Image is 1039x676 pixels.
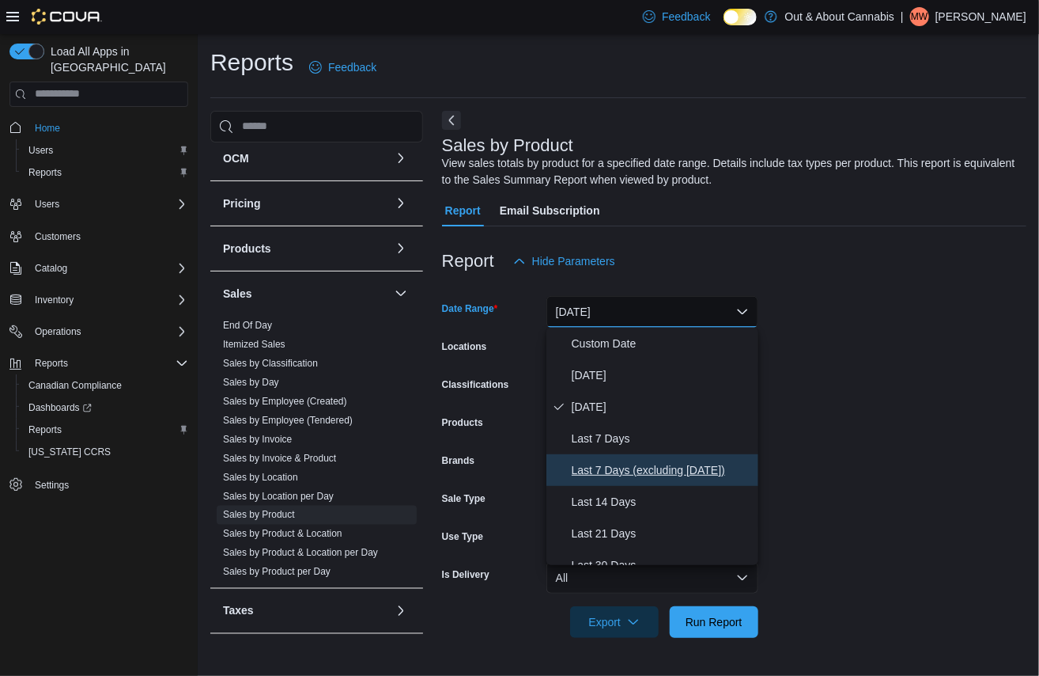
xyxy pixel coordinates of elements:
[507,245,622,277] button: Hide Parameters
[28,354,188,373] span: Reports
[28,291,188,310] span: Inventory
[785,7,895,26] p: Out & About Cannabis
[35,198,59,211] span: Users
[223,320,272,331] a: End Of Day
[16,161,195,184] button: Reports
[391,284,410,303] button: Sales
[223,566,331,579] span: Sales by Product per Day
[28,354,74,373] button: Reports
[32,9,102,25] img: Cova
[223,510,295,521] a: Sales by Product
[442,492,485,505] label: Sale Type
[572,556,752,575] span: Last 30 Days
[223,567,331,578] a: Sales by Product per Day
[442,530,483,543] label: Use Type
[303,51,383,83] a: Feedback
[670,606,758,638] button: Run Report
[22,376,188,395] span: Canadian Compliance
[16,139,195,161] button: Users
[22,376,128,395] a: Canadian Compliance
[28,401,92,414] span: Dashboards
[35,230,81,243] span: Customers
[16,374,195,397] button: Canadian Compliance
[16,397,195,419] a: Dashboards
[28,446,111,458] span: [US_STATE] CCRS
[223,196,260,211] h3: Pricing
[28,118,188,138] span: Home
[223,395,347,408] span: Sales by Employee (Created)
[328,59,376,75] span: Feedback
[391,149,410,168] button: OCM
[28,476,75,495] a: Settings
[442,252,494,271] h3: Report
[3,321,195,343] button: Operations
[724,9,757,25] input: Dark Mode
[35,122,60,135] span: Home
[686,614,742,630] span: Run Report
[445,195,481,226] span: Report
[22,398,188,417] span: Dashboards
[3,473,195,496] button: Settings
[22,163,188,182] span: Reports
[442,340,487,353] label: Locations
[28,322,188,341] span: Operations
[28,195,66,214] button: Users
[223,196,388,211] button: Pricing
[223,415,353,426] a: Sales by Employee (Tendered)
[223,376,279,389] span: Sales by Day
[637,1,716,32] a: Feedback
[572,461,752,480] span: Last 7 Days (excluding [DATE])
[16,441,195,463] button: [US_STATE] CCRS
[28,259,188,278] span: Catalog
[570,606,659,638] button: Export
[22,442,188,461] span: Washington CCRS
[442,111,461,130] button: Next
[223,241,388,256] button: Products
[391,602,410,621] button: Taxes
[223,396,347,407] a: Sales by Employee (Created)
[391,239,410,258] button: Products
[724,25,724,26] span: Dark Mode
[223,434,292,445] a: Sales by Invoice
[3,193,195,215] button: Users
[662,9,710,25] span: Feedback
[546,562,758,594] button: All
[223,603,254,619] h3: Taxes
[22,442,117,461] a: [US_STATE] CCRS
[442,155,1018,188] div: View sales totals by product for a specified date range. Details include tax types per product. T...
[572,524,752,543] span: Last 21 Days
[223,150,388,166] button: OCM
[223,339,285,350] a: Itemized Sales
[3,289,195,311] button: Inventory
[16,419,195,441] button: Reports
[223,547,378,560] span: Sales by Product & Location per Day
[223,603,388,619] button: Taxes
[223,358,318,369] a: Sales by Classification
[223,286,388,302] button: Sales
[35,357,68,370] span: Reports
[28,379,122,392] span: Canadian Compliance
[223,491,334,502] a: Sales by Location per Day
[572,334,752,353] span: Custom Date
[935,7,1026,26] p: [PERSON_NAME]
[223,453,336,464] a: Sales by Invoice & Product
[442,136,573,155] h3: Sales by Product
[901,7,904,26] p: |
[223,286,252,302] h3: Sales
[22,163,68,182] a: Reports
[9,110,188,537] nav: Complex example
[223,529,342,540] a: Sales by Product & Location
[911,7,928,26] span: MW
[3,116,195,139] button: Home
[546,328,758,565] div: Select listbox
[546,296,758,328] button: [DATE]
[28,423,62,436] span: Reports
[3,257,195,279] button: Catalog
[223,338,285,351] span: Itemized Sales
[223,377,279,388] a: Sales by Day
[22,420,188,439] span: Reports
[22,141,188,160] span: Users
[44,44,188,75] span: Load All Apps in [GEOGRAPHIC_DATA]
